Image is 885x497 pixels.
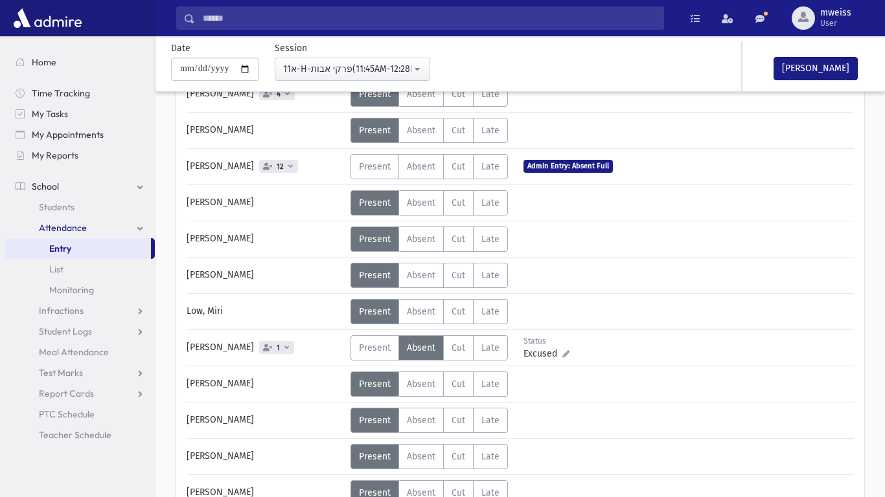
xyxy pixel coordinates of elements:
[180,335,351,360] div: [PERSON_NAME]
[359,270,391,281] span: Present
[5,217,155,238] a: Attendance
[359,125,391,136] span: Present
[32,108,68,120] span: My Tasks
[180,408,351,433] div: [PERSON_NAME]
[351,154,508,179] div: AttTypes
[481,125,500,136] span: Late
[774,57,858,80] button: [PERSON_NAME]
[351,82,508,107] div: AttTypes
[359,197,391,208] span: Present
[407,379,435,390] span: Absent
[5,124,155,145] a: My Appointments
[39,388,94,399] span: Report Cards
[407,342,435,353] span: Absent
[39,326,92,337] span: Student Logs
[32,87,90,99] span: Time Tracking
[5,197,155,217] a: Students
[275,58,430,81] button: 11א-H-פרקי אבות(11:45AM-12:28PM)
[5,52,155,72] a: Home
[5,321,155,342] a: Student Logs
[32,181,59,192] span: School
[481,415,500,426] span: Late
[5,83,155,104] a: Time Tracking
[5,104,155,124] a: My Tasks
[180,190,351,215] div: [PERSON_NAME]
[452,197,465,208] span: Cut
[5,259,155,280] a: List
[407,197,435,208] span: Absent
[452,270,465,281] span: Cut
[283,62,411,76] div: 11א-H-פרקי אבות(11:45AM-12:28PM)
[452,379,465,390] span: Cut
[359,161,391,172] span: Present
[32,56,56,68] span: Home
[351,371,508,397] div: AttTypes
[5,238,151,259] a: Entry
[452,415,465,426] span: Cut
[359,451,391,462] span: Present
[180,444,351,469] div: [PERSON_NAME]
[10,5,85,31] img: AdmirePro
[5,362,155,383] a: Test Marks
[481,234,500,245] span: Late
[180,118,351,143] div: [PERSON_NAME]
[407,234,435,245] span: Absent
[180,371,351,397] div: [PERSON_NAME]
[407,89,435,100] span: Absent
[359,342,391,353] span: Present
[274,162,286,171] span: 12
[481,197,500,208] span: Late
[523,160,613,172] span: Admin Entry: Absent Full
[32,129,104,140] span: My Appointments
[481,270,500,281] span: Late
[481,379,500,390] span: Late
[481,161,500,172] span: Late
[171,41,190,55] label: Date
[407,125,435,136] span: Absent
[407,451,435,462] span: Absent
[452,161,465,172] span: Cut
[5,425,155,445] a: Teacher Schedule
[5,404,155,425] a: PTC Schedule
[481,342,500,353] span: Late
[180,263,351,288] div: [PERSON_NAME]
[39,408,95,420] span: PTC Schedule
[5,342,155,362] a: Meal Attendance
[452,89,465,100] span: Cut
[351,118,508,143] div: AttTypes
[49,243,71,254] span: Entry
[407,161,435,172] span: Absent
[351,190,508,215] div: AttTypes
[359,89,391,100] span: Present
[180,226,351,252] div: [PERSON_NAME]
[39,367,83,379] span: Test Marks
[452,125,465,136] span: Cut
[180,154,351,179] div: [PERSON_NAME]
[39,222,87,234] span: Attendance
[49,263,63,275] span: List
[195,6,663,30] input: Search
[274,344,282,352] span: 1
[820,8,851,18] span: mweiss
[5,176,155,197] a: School
[523,335,581,347] div: Status
[274,90,283,98] span: 4
[351,299,508,324] div: AttTypes
[351,408,508,433] div: AttTypes
[407,415,435,426] span: Absent
[359,234,391,245] span: Present
[39,201,75,213] span: Students
[275,41,307,55] label: Session
[359,379,391,390] span: Present
[5,300,155,321] a: Infractions
[407,270,435,281] span: Absent
[820,18,851,28] span: User
[523,347,562,360] span: Excused
[359,306,391,317] span: Present
[452,306,465,317] span: Cut
[481,306,500,317] span: Late
[5,145,155,166] a: My Reports
[5,383,155,404] a: Report Cards
[351,444,508,469] div: AttTypes
[180,82,351,107] div: [PERSON_NAME]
